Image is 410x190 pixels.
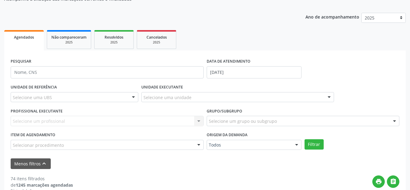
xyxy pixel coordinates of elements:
div: 2025 [141,40,172,45]
span: Agendados [14,35,34,40]
span: Selecione uma UBS [13,94,52,101]
label: DATA DE ATENDIMENTO [207,57,250,66]
button: Filtrar [305,139,324,150]
span: Selecione um grupo ou subgrupo [209,118,277,124]
button: print [372,175,385,188]
label: Item de agendamento [11,130,55,140]
input: Selecione um intervalo [207,66,301,78]
label: PROFISSIONAL EXECUTANTE [11,106,63,116]
span: Resolvidos [105,35,123,40]
div: de [11,182,73,188]
label: Origem da demanda [207,130,247,140]
label: UNIDADE EXECUTANTE [141,83,183,92]
label: Grupo/Subgrupo [207,106,242,116]
span: Não compareceram [51,35,87,40]
button:  [387,175,399,188]
div: 2025 [99,40,129,45]
i: print [375,178,382,185]
i: keyboard_arrow_up [41,160,47,167]
span: Selecionar procedimento [13,142,64,148]
label: PESQUISAR [11,57,31,66]
button: Menos filtroskeyboard_arrow_up [11,158,51,169]
p: Ano de acompanhamento [305,13,359,20]
label: UNIDADE DE REFERÊNCIA [11,83,57,92]
div: 74 itens filtrados [11,175,73,182]
strong: 1245 marcações agendadas [16,182,73,188]
span: Selecione uma unidade [143,94,191,101]
div: 2025 [51,40,87,45]
span: Cancelados [146,35,167,40]
input: Nome, CNS [11,66,204,78]
i:  [390,178,397,185]
span: Todos [209,142,289,148]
